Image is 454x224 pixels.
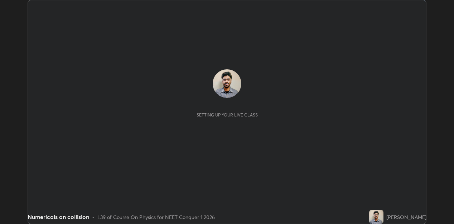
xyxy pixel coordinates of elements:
[28,213,89,221] div: Numericals on collision
[213,69,241,98] img: 3c9dec5f42fd4e45b337763dbad41687.jpg
[386,213,426,221] div: [PERSON_NAME]
[97,213,215,221] div: L39 of Course On Physics for NEET Conquer 1 2026
[369,210,383,224] img: 3c9dec5f42fd4e45b337763dbad41687.jpg
[92,213,95,221] div: •
[197,112,258,118] div: Setting up your live class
